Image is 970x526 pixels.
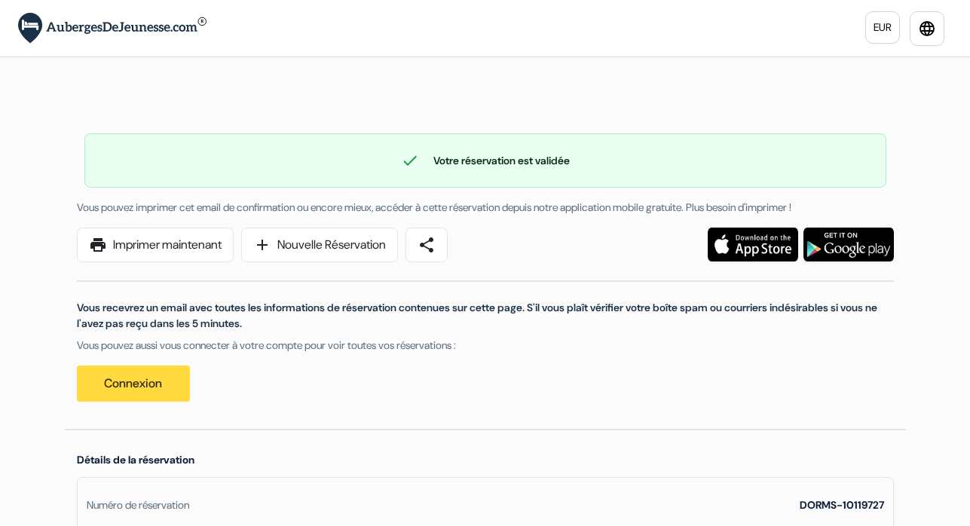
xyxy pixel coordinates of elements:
a: printImprimer maintenant [77,228,234,262]
span: share [418,236,436,254]
a: language [910,11,944,46]
i: language [918,20,936,38]
div: Votre réservation est validée [85,151,886,170]
a: Connexion [77,365,190,402]
img: Téléchargez l'application gratuite [708,228,798,261]
a: EUR [865,11,900,44]
span: Vous pouvez imprimer cet email de confirmation ou encore mieux, accéder à cette réservation depui... [77,200,791,214]
a: share [405,228,448,262]
span: add [253,236,271,254]
img: Téléchargez l'application gratuite [803,228,894,261]
strong: DORMS-10119727 [800,498,884,512]
img: AubergesDeJeunesse.com [18,13,207,44]
a: addNouvelle Réservation [241,228,398,262]
p: Vous recevrez un email avec toutes les informations de réservation contenues sur cette page. S'il... [77,300,894,332]
span: Détails de la réservation [77,453,194,466]
div: Numéro de réservation [87,497,189,513]
span: print [89,236,107,254]
span: check [401,151,419,170]
p: Vous pouvez aussi vous connecter à votre compte pour voir toutes vos réservations : [77,338,894,353]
